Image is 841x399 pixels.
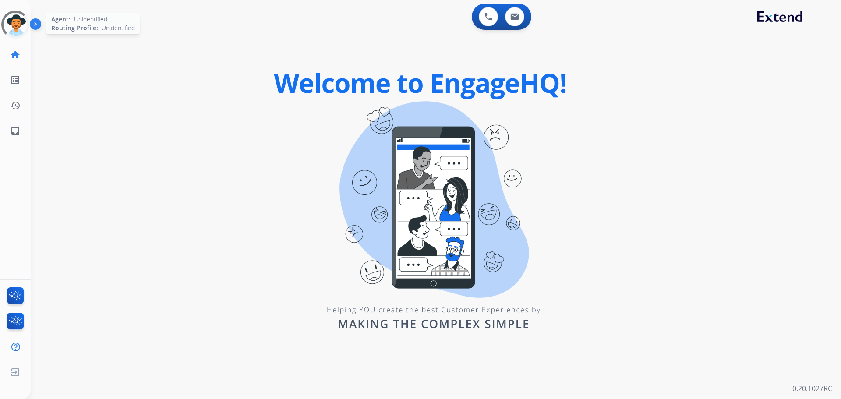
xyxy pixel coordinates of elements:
span: Agent: [51,15,71,24]
span: Unidentified [74,15,107,24]
mat-icon: list_alt [10,75,21,85]
span: Routing Profile: [51,24,98,32]
mat-icon: inbox [10,126,21,136]
p: 0.20.1027RC [792,383,832,394]
mat-icon: history [10,100,21,111]
mat-icon: home [10,49,21,60]
span: Unidentified [102,24,135,32]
